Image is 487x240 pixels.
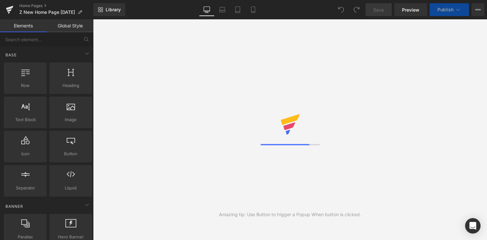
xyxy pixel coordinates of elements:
a: Preview [394,3,427,16]
span: Base [5,52,17,58]
span: Row [6,82,45,89]
a: Desktop [199,3,215,16]
a: Global Style [47,19,93,32]
a: New Library [93,3,125,16]
span: Library [106,7,121,13]
span: Z New Home Page [DATE] [19,10,75,15]
span: Icon [6,150,45,157]
button: Publish [430,3,469,16]
a: Laptop [215,3,230,16]
span: Heading [51,82,90,89]
button: Undo [335,3,348,16]
span: Text Block [6,116,45,123]
div: Amazing tip: Use Button to trigger a Popup When button is clicked. [219,211,361,218]
span: Separator [6,185,45,191]
a: Tablet [230,3,245,16]
a: Mobile [245,3,261,16]
button: More [472,3,484,16]
span: Publish [437,7,454,12]
a: Home Pages [19,3,93,8]
span: Banner [5,203,24,209]
span: Button [51,150,90,157]
span: Image [51,116,90,123]
span: Liquid [51,185,90,191]
button: Redo [350,3,363,16]
span: Preview [402,6,419,13]
div: Open Intercom Messenger [465,218,481,234]
span: Save [373,6,384,13]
